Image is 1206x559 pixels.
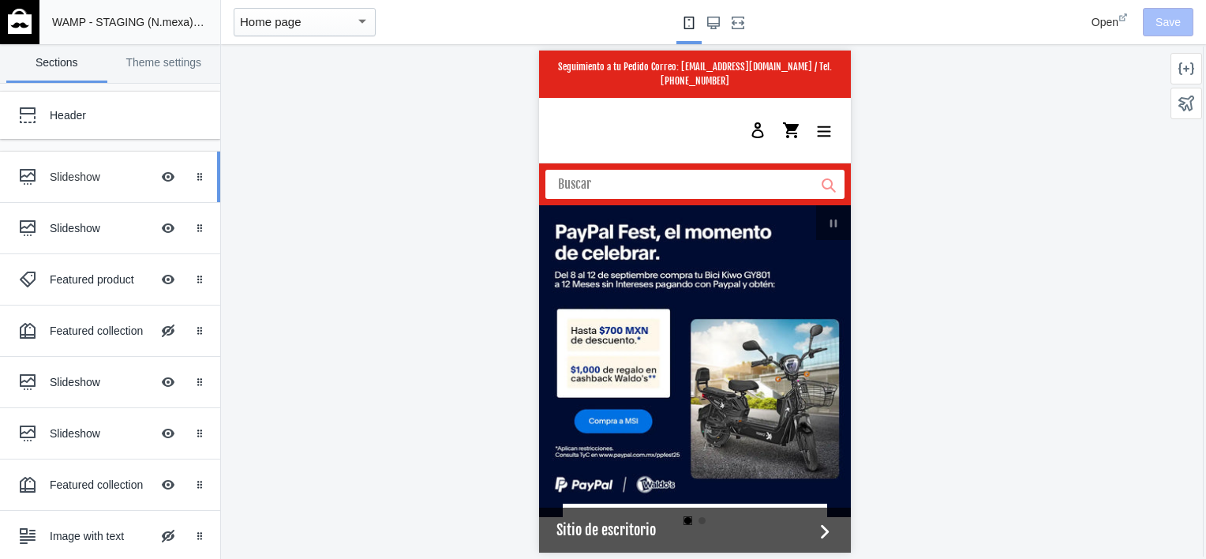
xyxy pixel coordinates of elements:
[50,528,151,544] div: Image with text
[50,220,151,236] div: Slideshow
[17,469,274,490] span: Sitio de escritorio
[50,477,151,493] div: Featured collection
[1092,16,1118,28] span: Open
[6,44,107,83] a: Sections
[50,323,151,339] div: Featured collection
[151,211,185,246] button: Hide
[151,262,185,297] button: Hide
[268,64,301,96] button: Menú
[6,119,305,148] input: Buscar
[151,416,185,451] button: Hide
[114,44,215,83] a: Theme settings
[151,313,185,348] button: Hide
[151,467,185,502] button: Hide
[52,16,204,28] span: WAMP - STAGING (N.mexa)
[50,374,151,390] div: Slideshow
[151,159,185,194] button: Hide
[8,9,32,34] img: main-logo_60x60_white.png
[151,519,185,553] button: Hide
[50,107,185,123] div: Header
[50,272,151,287] div: Featured product
[50,169,151,185] div: Slideshow
[282,119,298,148] a: submit search
[17,52,73,107] a: image
[240,15,301,28] mat-select-trigger: Home page
[151,365,185,400] button: Hide
[50,426,151,441] div: Slideshow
